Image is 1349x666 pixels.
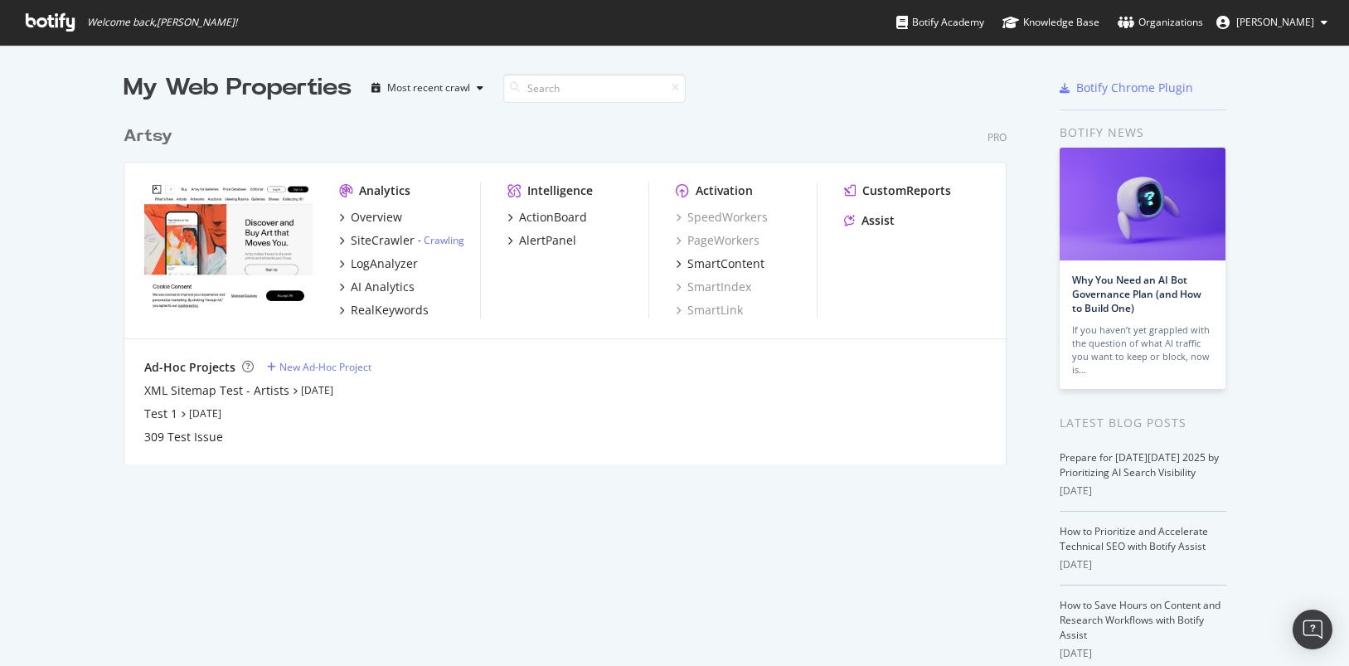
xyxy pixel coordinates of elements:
[144,182,313,317] img: artsy.net
[301,383,333,397] a: [DATE]
[351,279,415,295] div: AI Analytics
[1060,80,1193,96] a: Botify Chrome Plugin
[351,255,418,272] div: LogAnalyzer
[676,209,768,226] a: SpeedWorkers
[862,182,951,199] div: CustomReports
[1076,80,1193,96] div: Botify Chrome Plugin
[424,233,464,247] a: Crawling
[676,279,751,295] a: SmartIndex
[1072,323,1213,377] div: If you haven’t yet grappled with the question of what AI traffic you want to keep or block, now is…
[1060,557,1226,572] div: [DATE]
[351,209,402,226] div: Overview
[339,232,464,249] a: SiteCrawler- Crawling
[1293,610,1332,649] div: Open Intercom Messenger
[339,302,429,318] a: RealKeywords
[387,83,470,93] div: Most recent crawl
[519,232,576,249] div: AlertPanel
[279,360,371,374] div: New Ad-Hoc Project
[1060,148,1225,260] img: Why You Need an AI Bot Governance Plan (and How to Build One)
[144,406,177,422] a: Test 1
[144,429,223,445] a: 309 Test Issue
[687,255,764,272] div: SmartContent
[1060,524,1208,553] a: How to Prioritize and Accelerate Technical SEO with Botify Assist
[124,124,179,148] a: Artsy
[87,16,237,29] span: Welcome back, [PERSON_NAME] !
[1002,14,1099,31] div: Knowledge Base
[987,130,1007,144] div: Pro
[676,232,759,249] a: PageWorkers
[144,382,289,399] a: XML Sitemap Test - Artists
[144,359,235,376] div: Ad-Hoc Projects
[861,212,895,229] div: Assist
[1060,598,1220,642] a: How to Save Hours on Content and Research Workflows with Botify Assist
[1060,484,1226,498] div: [DATE]
[519,209,587,226] div: ActionBoard
[676,255,764,272] a: SmartContent
[527,182,593,199] div: Intelligence
[503,74,686,103] input: Search
[124,71,352,105] div: My Web Properties
[676,302,743,318] a: SmartLink
[124,124,172,148] div: Artsy
[1060,124,1226,142] div: Botify news
[1060,646,1226,661] div: [DATE]
[844,212,895,229] a: Assist
[359,182,410,199] div: Analytics
[1118,14,1203,31] div: Organizations
[1060,450,1219,479] a: Prepare for [DATE][DATE] 2025 by Prioritizing AI Search Visibility
[351,232,415,249] div: SiteCrawler
[351,302,429,318] div: RealKeywords
[1072,273,1201,315] a: Why You Need an AI Bot Governance Plan (and How to Build One)
[844,182,951,199] a: CustomReports
[1236,15,1314,29] span: Janae Edwards
[896,14,984,31] div: Botify Academy
[124,105,1020,464] div: grid
[418,233,464,247] div: -
[507,209,587,226] a: ActionBoard
[507,232,576,249] a: AlertPanel
[267,360,371,374] a: New Ad-Hoc Project
[339,279,415,295] a: AI Analytics
[189,406,221,421] a: [DATE]
[365,75,490,101] button: Most recent crawl
[339,209,402,226] a: Overview
[696,182,753,199] div: Activation
[339,255,418,272] a: LogAnalyzer
[1203,9,1341,36] button: [PERSON_NAME]
[1060,414,1226,432] div: Latest Blog Posts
